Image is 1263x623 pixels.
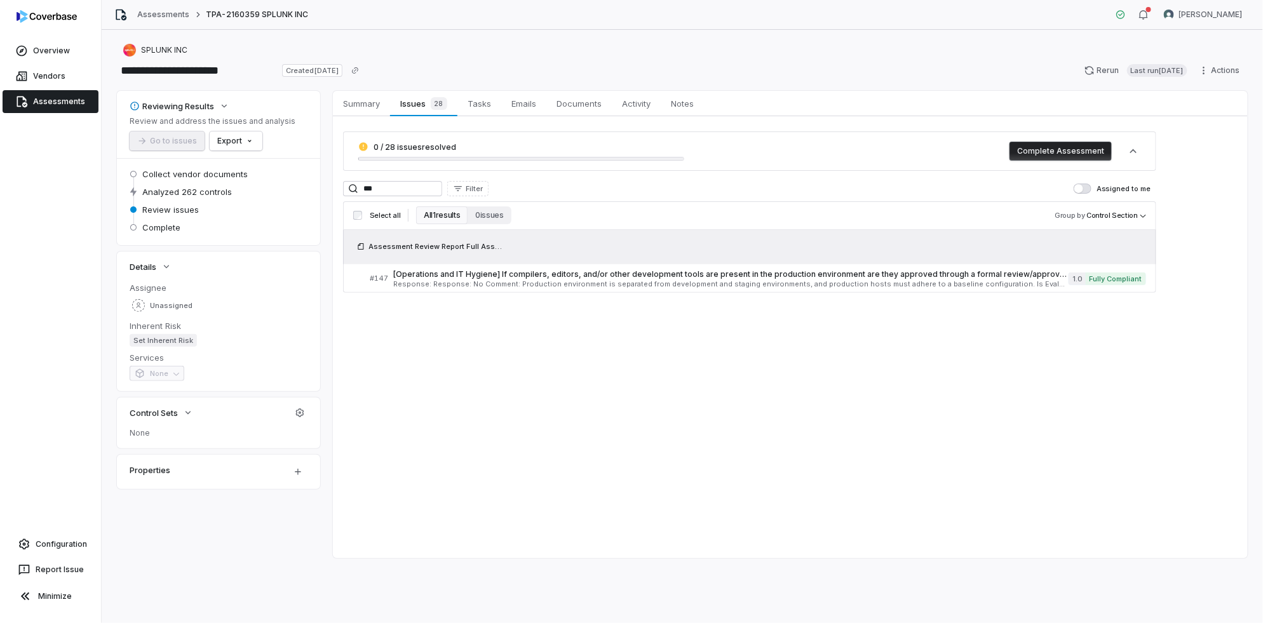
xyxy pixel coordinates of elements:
[447,181,489,196] button: Filter
[1074,184,1091,194] button: Assigned to me
[374,142,456,152] span: 0 / 28 issues resolved
[130,261,156,272] span: Details
[370,264,1146,293] a: #147[Operations and IT Hygiene] If compilers, editors, and/or other development tools are present...
[1074,184,1151,194] label: Assigned to me
[141,45,187,55] span: SPLUNK INC
[126,401,197,424] button: Control Sets
[142,222,180,233] span: Complete
[130,320,307,332] dt: Inherent Risk
[431,97,447,110] span: 28
[3,90,98,113] a: Assessments
[130,428,307,438] span: None
[126,255,175,278] button: Details
[130,116,295,126] p: Review and address the issues and analysis
[551,95,607,112] span: Documents
[463,95,496,112] span: Tasks
[206,10,308,20] span: TPA-2160359 SPLUNK INC
[466,184,483,194] span: Filter
[130,407,178,419] span: Control Sets
[150,301,192,311] span: Unassigned
[142,204,199,215] span: Review issues
[666,95,699,112] span: Notes
[3,39,98,62] a: Overview
[338,95,385,112] span: Summary
[1086,272,1146,285] span: Fully Compliant
[1156,5,1250,24] button: Robert VanMeeteren avatar[PERSON_NAME]
[370,211,400,220] span: Select all
[416,206,468,224] button: All 1 results
[1069,272,1085,285] span: 1.0
[1010,142,1112,161] button: Complete Assessment
[5,558,96,581] button: Report Issue
[393,281,1069,288] span: Response: Response: No Comment: Production environment is separated from development and staging ...
[5,533,96,556] a: Configuration
[5,584,96,609] button: Minimize
[344,59,367,82] button: Copy link
[137,10,189,20] a: Assessments
[468,206,511,224] button: 0 issues
[130,282,307,293] dt: Assignee
[506,95,541,112] span: Emails
[142,186,232,198] span: Analyzed 262 controls
[368,241,502,251] span: Assessment Review Report Full Assessment Splunk TPA-2160359.xlsx
[353,211,362,220] input: Select all
[1179,10,1243,20] span: [PERSON_NAME]
[119,39,191,62] button: https://splunk.com/SPLUNK INC
[142,168,248,180] span: Collect vendor documents
[130,352,307,363] dt: Services
[1127,64,1187,77] span: Last run [DATE]
[1055,211,1085,220] span: Group by
[17,10,77,23] img: logo-D7KZi-bG.svg
[1077,61,1195,80] button: RerunLast run[DATE]
[395,95,452,112] span: Issues
[126,95,233,117] button: Reviewing Results
[617,95,656,112] span: Activity
[1195,61,1248,80] button: Actions
[130,100,214,112] div: Reviewing Results
[393,269,1069,279] span: [Operations and IT Hygiene] If compilers, editors, and/or other development tools are present in ...
[282,64,342,77] span: Created [DATE]
[1164,10,1174,20] img: Robert VanMeeteren avatar
[130,334,197,347] span: Set Inherent Risk
[210,131,262,151] button: Export
[3,65,98,88] a: Vendors
[370,274,388,283] span: # 147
